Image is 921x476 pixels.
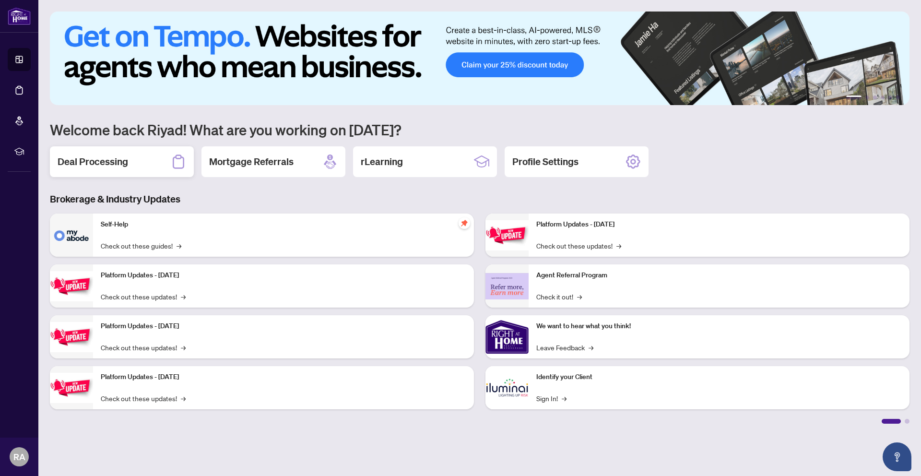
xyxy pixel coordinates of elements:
[536,393,567,404] a: Sign In!→
[50,12,909,105] img: Slide 0
[888,95,892,99] button: 5
[536,321,902,332] p: We want to hear what you think!
[58,155,128,168] h2: Deal Processing
[485,315,529,358] img: We want to hear what you think!
[562,393,567,404] span: →
[13,450,25,464] span: RA
[536,240,621,251] a: Check out these updates!→
[101,342,186,353] a: Check out these updates!→
[50,192,909,206] h3: Brokerage & Industry Updates
[50,373,93,403] img: Platform Updates - July 8, 2025
[50,214,93,257] img: Self-Help
[536,270,902,281] p: Agent Referral Program
[459,217,470,229] span: pushpin
[101,291,186,302] a: Check out these updates!→
[101,219,466,230] p: Self-Help
[536,372,902,382] p: Identify your Client
[512,155,579,168] h2: Profile Settings
[101,393,186,404] a: Check out these updates!→
[101,372,466,382] p: Platform Updates - [DATE]
[883,442,911,471] button: Open asap
[209,155,294,168] h2: Mortgage Referrals
[181,393,186,404] span: →
[485,273,529,299] img: Agent Referral Program
[50,271,93,301] img: Platform Updates - September 16, 2025
[536,291,582,302] a: Check it out!→
[589,342,593,353] span: →
[485,366,529,409] img: Identify your Client
[881,95,885,99] button: 4
[536,342,593,353] a: Leave Feedback→
[181,291,186,302] span: →
[181,342,186,353] span: →
[8,7,31,25] img: logo
[101,321,466,332] p: Platform Updates - [DATE]
[865,95,869,99] button: 2
[50,120,909,139] h1: Welcome back Riyad! What are you working on [DATE]?
[896,95,900,99] button: 6
[846,95,862,99] button: 1
[361,155,403,168] h2: rLearning
[177,240,181,251] span: →
[101,270,466,281] p: Platform Updates - [DATE]
[485,220,529,250] img: Platform Updates - June 23, 2025
[616,240,621,251] span: →
[577,291,582,302] span: →
[873,95,877,99] button: 3
[536,219,902,230] p: Platform Updates - [DATE]
[101,240,181,251] a: Check out these guides!→
[50,322,93,352] img: Platform Updates - July 21, 2025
